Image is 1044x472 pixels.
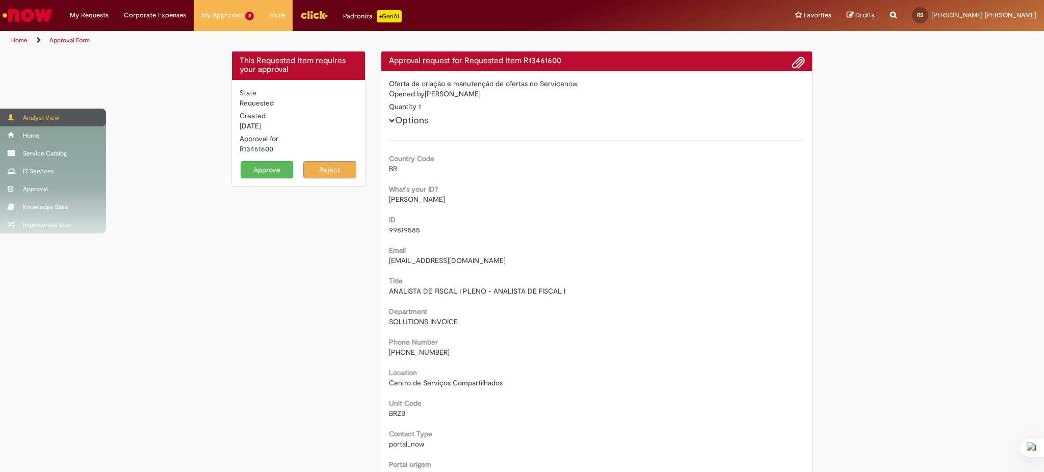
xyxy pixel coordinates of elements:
span: [PERSON_NAME] [PERSON_NAME] [931,11,1036,19]
span: SOLUTIONS INVOICE [389,317,458,326]
b: Phone Number [389,337,438,347]
span: Drafts [855,10,875,20]
div: [PERSON_NAME] [389,89,805,101]
b: Title [389,276,403,285]
span: Favorites [804,10,831,20]
b: Portal origem [389,460,431,469]
span: 3 [245,12,254,20]
div: R13461600 [240,144,357,154]
ul: Page breadcrumbs [8,31,688,50]
img: ServiceNow [1,5,54,25]
b: Email [389,246,406,255]
a: Home [11,36,28,44]
button: Approve [241,161,294,178]
a: Approval Form [49,36,90,44]
h4: Approval request for Requested Item R13461600 [389,57,805,66]
span: 99819585 [389,225,420,234]
span: RS [917,12,923,18]
b: Department [389,307,427,316]
span: [EMAIL_ADDRESS][DOMAIN_NAME] [389,256,506,265]
span: My Requests [70,10,109,20]
label: Opened by [389,89,425,99]
b: Contact Type [389,429,432,438]
span: ANALISTA DE FISCAL I PLENO - ANALISTA DE FISCAL I [389,286,565,296]
span: [PHONE_NUMBER] [389,348,450,357]
label: Created [240,111,266,121]
span: Centro de Serviços Compartilhados [389,378,503,387]
b: Country Code [389,154,434,163]
div: Padroniza [343,10,402,22]
p: +GenAi [377,10,402,22]
div: Oferta de criação e manutenção de ofertas no Servicenow. [389,78,805,89]
label: Approval for [240,134,278,144]
div: Quantity 1 [389,101,805,112]
span: [PERSON_NAME] [389,195,445,204]
a: Drafts [847,11,875,20]
h4: This Requested Item requires your approval [240,57,357,74]
span: My Approvals [201,10,243,20]
time: 29/08/2025 10:44:26 [240,121,261,130]
b: Location [389,368,417,377]
b: Unit Code [389,399,422,408]
span: [DATE] [240,121,261,130]
div: 29/08/2025 10:44:26 [240,121,357,131]
b: What's your ID? [389,185,438,194]
button: Reject [303,161,356,178]
span: portal_now [389,439,424,449]
span: BR [389,164,397,173]
span: BRZB [389,409,405,418]
label: State [240,88,256,98]
img: click_logo_yellow_360x200.png [300,7,328,22]
span: Corporate Expenses [124,10,186,20]
div: Requested [240,98,357,108]
span: More [269,10,285,20]
b: ID [389,215,396,224]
